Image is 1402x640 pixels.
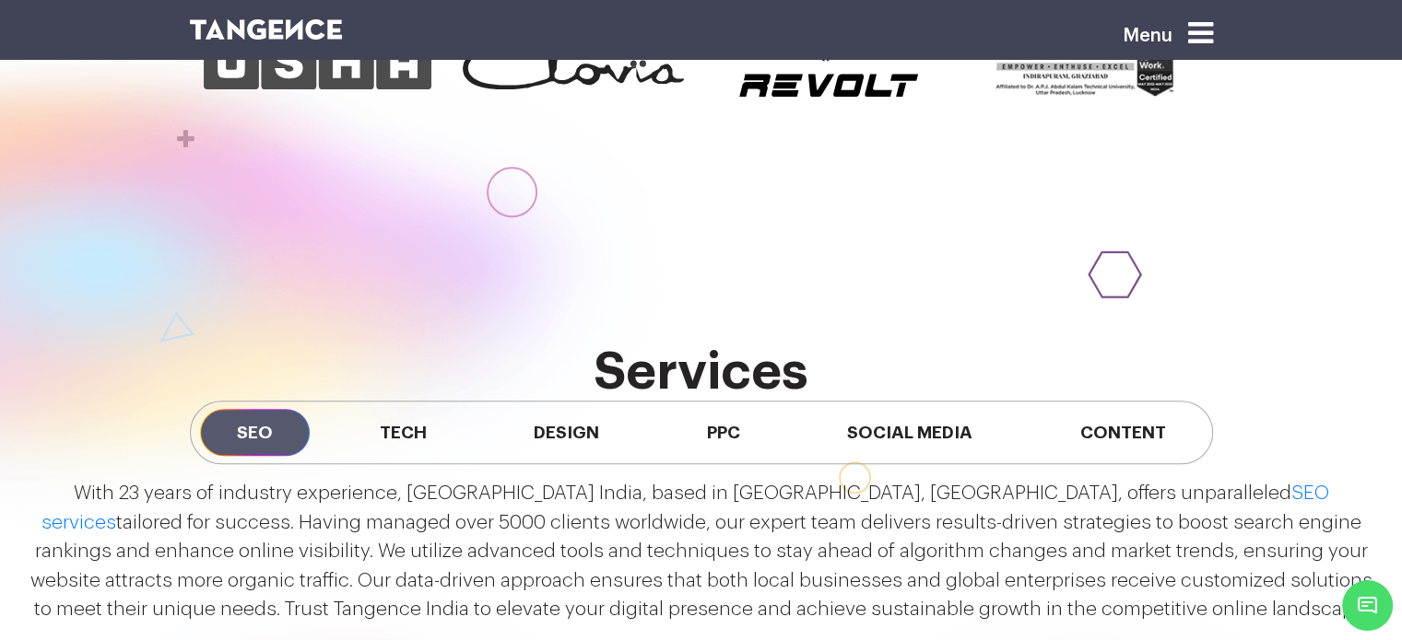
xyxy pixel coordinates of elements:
[670,409,777,456] span: PPC
[497,409,636,456] span: Design
[190,19,343,40] img: logo SVG
[23,479,1379,624] p: With 23 years of industry experience, [GEOGRAPHIC_DATA] India, based in [GEOGRAPHIC_DATA], [GEOGR...
[1043,409,1202,456] span: Content
[810,409,1009,456] span: Social Media
[1342,580,1393,631] span: Chat Widget
[41,483,1329,532] a: SEO services
[343,409,464,456] span: Tech
[190,343,1213,401] h2: services
[200,409,310,456] span: SEO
